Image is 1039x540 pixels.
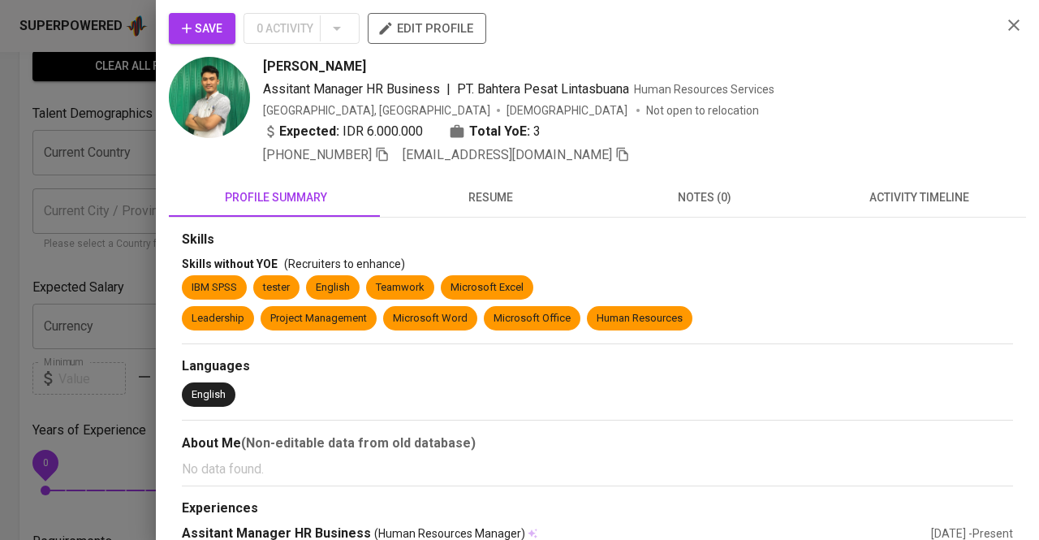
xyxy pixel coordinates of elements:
[316,280,350,296] div: English
[507,102,630,119] span: [DEMOGRAPHIC_DATA]
[169,13,235,44] button: Save
[457,81,629,97] span: PT. Bahtera Pesat Lintasbuana
[182,19,222,39] span: Save
[494,311,571,326] div: Microsoft Office
[263,147,372,162] span: [PHONE_NUMBER]
[192,280,237,296] div: IBM SPSS
[368,13,486,44] button: edit profile
[393,311,468,326] div: Microsoft Word
[646,102,759,119] p: Not open to relocation
[597,311,683,326] div: Human Resources
[192,387,226,403] div: English
[270,311,367,326] div: Project Management
[403,147,612,162] span: [EMAIL_ADDRESS][DOMAIN_NAME]
[182,257,278,270] span: Skills without YOE
[376,280,425,296] div: Teamwork
[393,188,588,208] span: resume
[263,102,490,119] div: [GEOGRAPHIC_DATA], [GEOGRAPHIC_DATA]
[263,122,423,141] div: IDR 6.000.000
[284,257,405,270] span: (Recruiters to enhance)
[182,434,1013,453] div: About Me
[469,122,530,141] b: Total YoE:
[634,83,774,96] span: Human Resources Services
[368,21,486,34] a: edit profile
[381,18,473,39] span: edit profile
[263,81,440,97] span: Assitant Manager HR Business
[263,280,290,296] div: tester
[182,231,1013,249] div: Skills
[263,57,366,76] span: [PERSON_NAME]
[241,435,476,451] b: (Non-editable data from old database)
[821,188,1016,208] span: activity timeline
[182,499,1013,518] div: Experiences
[451,280,524,296] div: Microsoft Excel
[179,188,373,208] span: profile summary
[446,80,451,99] span: |
[533,122,541,141] span: 3
[182,460,1013,479] p: No data found.
[182,357,1013,376] div: Languages
[607,188,802,208] span: notes (0)
[169,57,250,138] img: 2b8cbe0b94e2133cc4c45a8a47fd0169.jpg
[279,122,339,141] b: Expected:
[192,311,244,326] div: Leadership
